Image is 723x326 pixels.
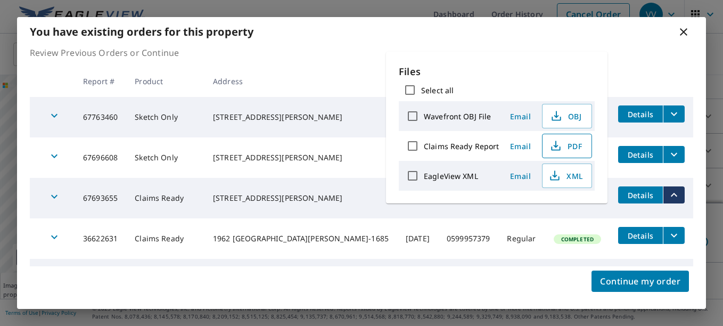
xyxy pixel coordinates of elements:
[126,178,204,218] td: Claims Ready
[213,112,389,123] div: [STREET_ADDRESS][PERSON_NAME]
[549,140,583,152] span: PDF
[663,146,685,163] button: filesDropdownBtn-67696608
[508,141,533,151] span: Email
[438,259,499,299] td: 0599957379
[504,138,538,154] button: Email
[625,190,656,200] span: Details
[618,105,663,123] button: detailsBtn-67763460
[498,218,545,259] td: Regular
[424,111,491,121] label: Wavefront OBJ File
[625,231,656,241] span: Details
[504,108,538,125] button: Email
[75,137,126,178] td: 67696608
[438,218,499,259] td: 0599957379
[126,218,204,259] td: Claims Ready
[555,235,600,243] span: Completed
[498,259,545,299] td: Regular
[126,259,204,299] td: Sketch Only
[663,227,685,244] button: filesDropdownBtn-36622631
[30,25,253,39] b: You have existing orders for this property
[504,168,538,184] button: Email
[618,227,663,244] button: detailsBtn-36622631
[75,259,126,299] td: 36402471
[618,146,663,163] button: detailsBtn-67696608
[549,110,583,123] span: OBJ
[204,66,397,97] th: Address
[399,64,595,79] p: Files
[663,186,685,203] button: filesDropdownBtn-67693655
[397,218,438,259] td: [DATE]
[542,164,592,188] button: XML
[618,186,663,203] button: detailsBtn-67693655
[591,271,689,292] button: Continue my order
[213,152,389,163] div: [STREET_ADDRESS][PERSON_NAME]
[213,233,389,244] div: 1962 [GEOGRAPHIC_DATA][PERSON_NAME]-1685
[424,141,499,151] label: Claims Ready Report
[600,274,680,289] span: Continue my order
[30,46,693,59] p: Review Previous Orders or Continue
[508,171,533,181] span: Email
[542,104,592,128] button: OBJ
[126,97,204,137] td: Sketch Only
[75,218,126,259] td: 36622631
[75,97,126,137] td: 67763460
[549,169,583,182] span: XML
[126,66,204,97] th: Product
[625,109,656,119] span: Details
[213,193,389,203] div: [STREET_ADDRESS][PERSON_NAME]
[421,85,454,95] label: Select all
[542,134,592,158] button: PDF
[126,137,204,178] td: Sketch Only
[424,171,478,181] label: EagleView XML
[75,178,126,218] td: 67693655
[397,259,438,299] td: [DATE]
[625,150,656,160] span: Details
[508,111,533,121] span: Email
[75,66,126,97] th: Report #
[663,105,685,123] button: filesDropdownBtn-67763460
